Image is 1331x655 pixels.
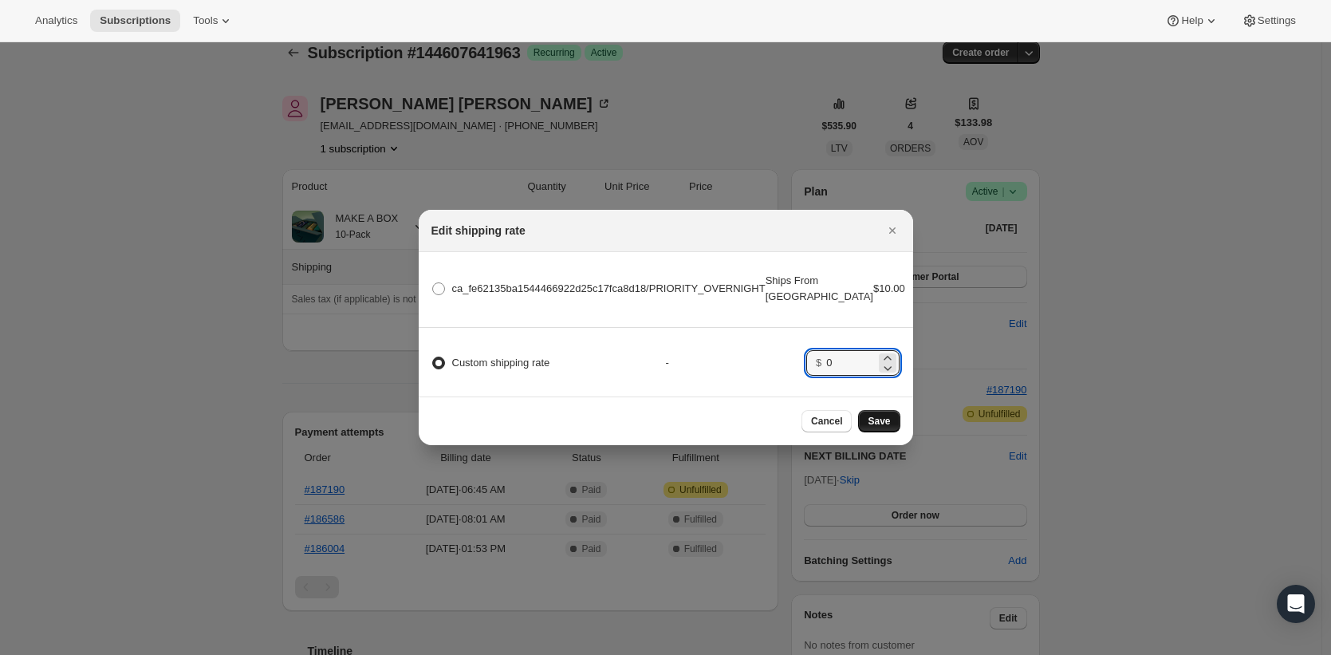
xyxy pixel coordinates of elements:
[1156,10,1228,32] button: Help
[35,14,77,27] span: Analytics
[193,14,218,27] span: Tools
[666,355,806,371] div: -
[811,415,842,428] span: Cancel
[873,281,905,297] div: $10.00
[26,10,87,32] button: Analytics
[1181,14,1203,27] span: Help
[766,273,873,305] div: Ships From [GEOGRAPHIC_DATA]
[868,415,890,428] span: Save
[816,357,821,369] span: $
[858,410,900,432] button: Save
[881,219,904,242] button: Close
[1232,10,1305,32] button: Settings
[431,223,526,239] h2: Edit shipping rate
[1277,585,1315,623] div: Open Intercom Messenger
[452,282,766,294] span: ca_fe62135ba1544466922d25c17fca8d18/PRIORITY_OVERNIGHT
[183,10,243,32] button: Tools
[452,357,550,369] span: Custom shipping rate
[801,410,852,432] button: Cancel
[1258,14,1296,27] span: Settings
[90,10,180,32] button: Subscriptions
[100,14,171,27] span: Subscriptions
